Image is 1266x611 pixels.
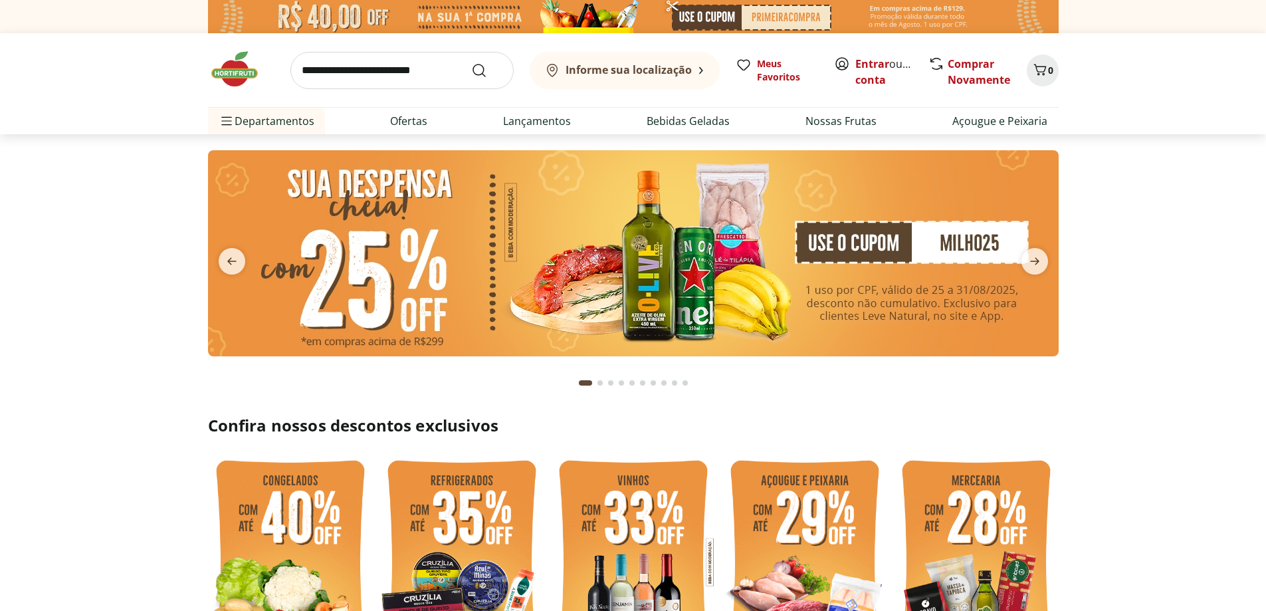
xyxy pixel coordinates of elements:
input: search [290,52,514,89]
button: Go to page 2 from fs-carousel [595,367,605,399]
h2: Confira nossos descontos exclusivos [208,415,1059,436]
span: ou [855,56,914,88]
span: 0 [1048,64,1053,76]
button: Menu [219,105,235,137]
a: Bebidas Geladas [647,113,730,129]
button: next [1011,248,1059,275]
button: Go to page 9 from fs-carousel [669,367,680,399]
button: Go to page 8 from fs-carousel [659,367,669,399]
a: Lançamentos [503,113,571,129]
a: Criar conta [855,57,928,87]
button: previous [208,248,256,275]
a: Entrar [855,57,889,71]
a: Comprar Novamente [948,57,1010,87]
b: Informe sua localização [566,62,692,77]
span: Meus Favoritos [757,57,818,84]
button: Go to page 3 from fs-carousel [605,367,616,399]
a: Ofertas [390,113,427,129]
a: Nossas Frutas [805,113,877,129]
button: Current page from fs-carousel [576,367,595,399]
button: Carrinho [1027,55,1059,86]
a: Açougue e Peixaria [952,113,1047,129]
button: Go to page 6 from fs-carousel [637,367,648,399]
span: Departamentos [219,105,314,137]
button: Submit Search [471,62,503,78]
a: Meus Favoritos [736,57,818,84]
button: Go to page 5 from fs-carousel [627,367,637,399]
img: cupom [208,150,1059,356]
button: Informe sua localização [530,52,720,89]
button: Go to page 10 from fs-carousel [680,367,690,399]
button: Go to page 7 from fs-carousel [648,367,659,399]
img: Hortifruti [208,49,274,89]
button: Go to page 4 from fs-carousel [616,367,627,399]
